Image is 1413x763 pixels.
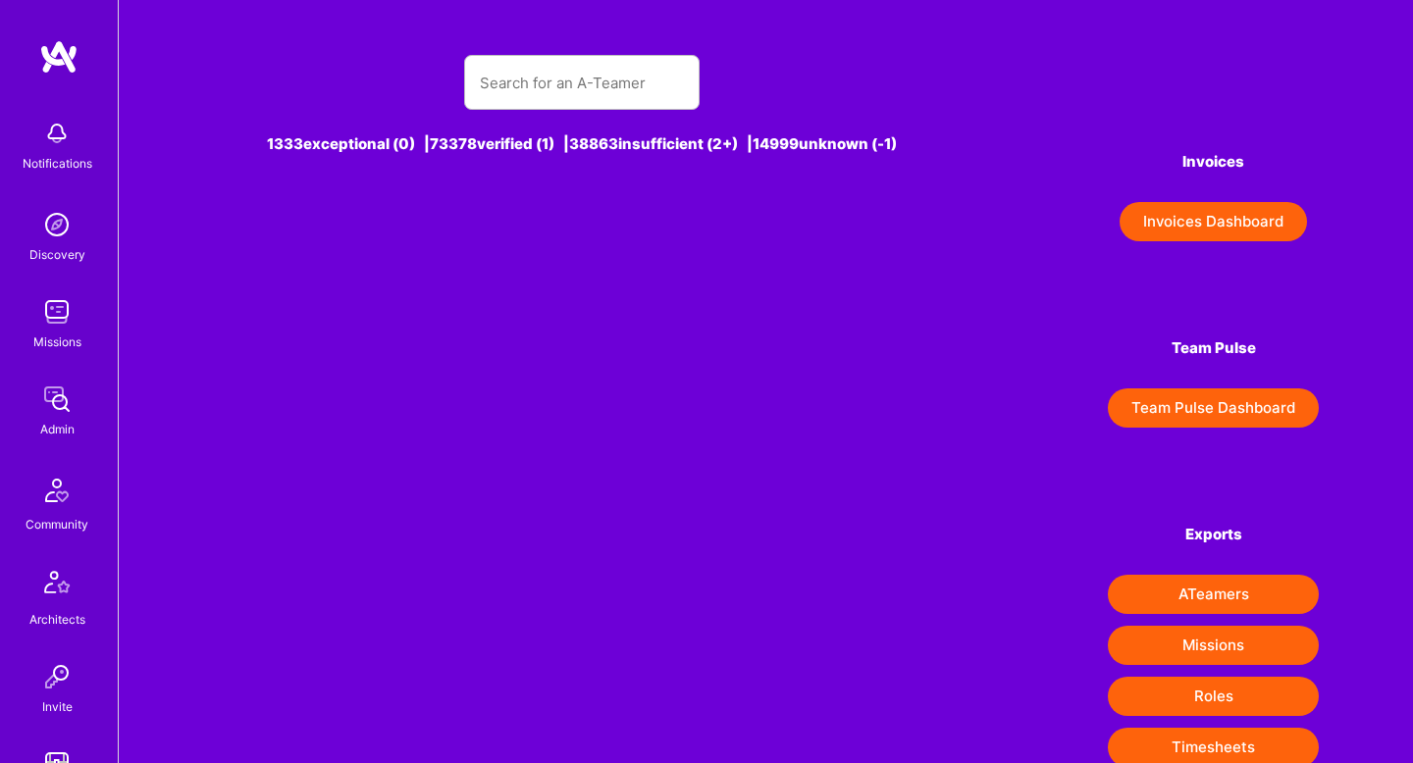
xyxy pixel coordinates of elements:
h4: Invoices [1108,153,1319,171]
h4: Exports [1108,526,1319,543]
img: discovery [37,205,77,244]
img: Architects [33,562,80,609]
img: Community [33,467,80,514]
div: Admin [40,419,75,439]
div: Community [26,514,88,534]
input: Search for an A-Teamer [480,58,684,108]
div: Missions [33,331,81,352]
button: ATeamers [1108,575,1319,614]
div: Invite [42,696,73,717]
a: Invoices Dashboard [1108,202,1319,241]
div: 1333 exceptional (0) | 73378 verified (1) | 38863 insufficient (2+) | 14999 unknown (-1) [213,133,952,154]
button: Invoices Dashboard [1120,202,1307,241]
img: Invite [37,657,77,696]
button: Missions [1108,626,1319,665]
div: Discovery [29,244,85,265]
button: Team Pulse Dashboard [1108,388,1319,428]
img: logo [39,39,78,75]
h4: Team Pulse [1108,339,1319,357]
img: bell [37,114,77,153]
button: Roles [1108,677,1319,716]
div: Notifications [23,153,92,174]
img: teamwork [37,292,77,331]
img: admin teamwork [37,380,77,419]
div: Architects [29,609,85,630]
